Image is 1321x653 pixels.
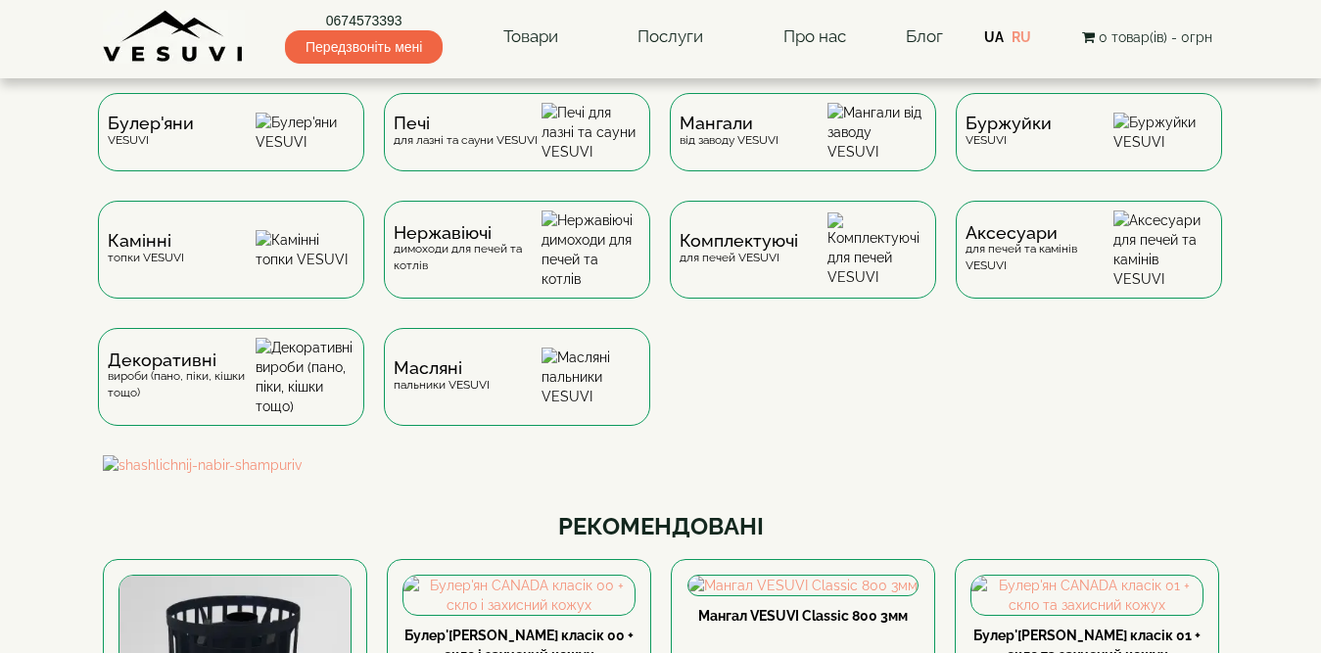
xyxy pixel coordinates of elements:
[108,352,256,401] div: вироби (пано, піки, кішки тощо)
[108,233,184,249] span: Камінні
[256,230,354,269] img: Камінні топки VESUVI
[660,93,946,201] a: Мангаливід заводу VESUVI Мангали від заводу VESUVI
[688,576,918,595] img: Мангал VESUVI Classic 800 3мм
[394,360,490,376] span: Масляні
[680,233,798,249] span: Комплектуючі
[103,455,1219,475] img: shashlichnij-nabir-shampuriv
[764,15,866,60] a: Про нас
[680,116,778,148] div: від заводу VESUVI
[680,233,798,265] div: для печей VESUVI
[660,201,946,328] a: Комплектуючідля печей VESUVI Комплектуючі для печей VESUVI
[946,201,1232,328] a: Аксесуаридля печей та камінів VESUVI Аксесуари для печей та камінів VESUVI
[285,11,443,30] a: 0674573393
[906,26,943,46] a: Блог
[374,328,660,455] a: Масляніпальники VESUVI Масляні пальники VESUVI
[966,116,1052,148] div: VESUVI
[618,15,723,60] a: Послуги
[698,608,908,624] a: Мангал VESUVI Classic 800 3мм
[88,93,374,201] a: Булер'яниVESUVI Булер'яни VESUVI
[827,103,926,162] img: Мангали від заводу VESUVI
[984,29,1004,45] a: UA
[394,225,542,241] span: Нержавіючі
[827,212,926,287] img: Комплектуючі для печей VESUVI
[285,30,443,64] span: Передзвоніть мені
[256,113,354,152] img: Булер'яни VESUVI
[966,116,1052,131] span: Буржуйки
[88,201,374,328] a: Каміннітопки VESUVI Камінні топки VESUVI
[103,10,245,64] img: Завод VESUVI
[1113,210,1212,289] img: Аксесуари для печей та камінів VESUVI
[108,116,194,131] span: Булер'яни
[394,225,542,274] div: димоходи для печей та котлів
[88,328,374,455] a: Декоративнівироби (пано, піки, кішки тощо) Декоративні вироби (пано, піки, кішки тощо)
[1113,113,1212,152] img: Буржуйки VESUVI
[374,201,660,328] a: Нержавіючідимоходи для печей та котлів Нержавіючі димоходи для печей та котлів
[542,210,640,289] img: Нержавіючі димоходи для печей та котлів
[394,116,538,131] span: Печі
[680,116,778,131] span: Мангали
[946,93,1232,201] a: БуржуйкиVESUVI Буржуйки VESUVI
[108,352,256,368] span: Декоративні
[108,116,194,148] div: VESUVI
[256,338,354,416] img: Декоративні вироби (пано, піки, кішки тощо)
[484,15,578,60] a: Товари
[542,348,640,406] img: Масляні пальники VESUVI
[1099,29,1212,45] span: 0 товар(ів) - 0грн
[108,233,184,265] div: топки VESUVI
[966,225,1113,274] div: для печей та камінів VESUVI
[394,360,490,393] div: пальники VESUVI
[966,225,1113,241] span: Аксесуари
[542,103,640,162] img: Печі для лазні та сауни VESUVI
[1076,26,1218,48] button: 0 товар(ів) - 0грн
[1012,29,1031,45] a: RU
[394,116,538,148] div: для лазні та сауни VESUVI
[403,576,635,615] img: Булер'ян CANADA класік 00 + скло і захисний кожух
[374,93,660,201] a: Печідля лазні та сауни VESUVI Печі для лазні та сауни VESUVI
[971,576,1203,615] img: Булер'ян CANADA класік 01 + скло та захисний кожух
